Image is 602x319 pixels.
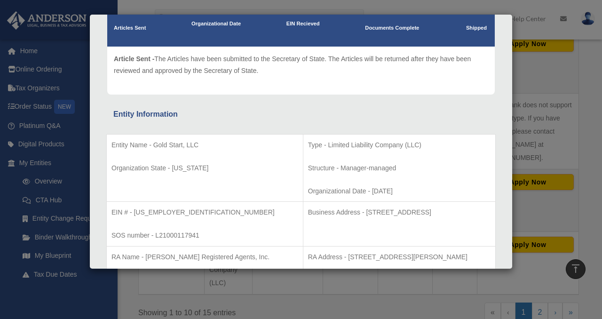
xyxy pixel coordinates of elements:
[114,55,154,63] span: Article Sent -
[308,251,491,263] p: RA Address - [STREET_ADDRESS][PERSON_NAME]
[286,19,320,29] p: EIN Recieved
[111,162,298,174] p: Organization State - [US_STATE]
[113,108,489,121] div: Entity Information
[465,24,488,33] p: Shipped
[308,185,491,197] p: Organizational Date - [DATE]
[111,230,298,241] p: SOS number - L21000117941
[111,139,298,151] p: Entity Name - Gold Start, LLC
[308,139,491,151] p: Type - Limited Liability Company (LLC)
[111,251,298,263] p: RA Name - [PERSON_NAME] Registered Agents, Inc.
[191,19,241,29] p: Organizational Date
[365,24,419,33] p: Documents Complete
[308,162,491,174] p: Structure - Manager-managed
[114,53,488,76] p: The Articles have been submitted to the Secretary of State. The Articles will be returned after t...
[114,24,146,33] p: Articles Sent
[111,207,298,218] p: EIN # - [US_EMPLOYER_IDENTIFICATION_NUMBER]
[308,207,491,218] p: Business Address - [STREET_ADDRESS]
